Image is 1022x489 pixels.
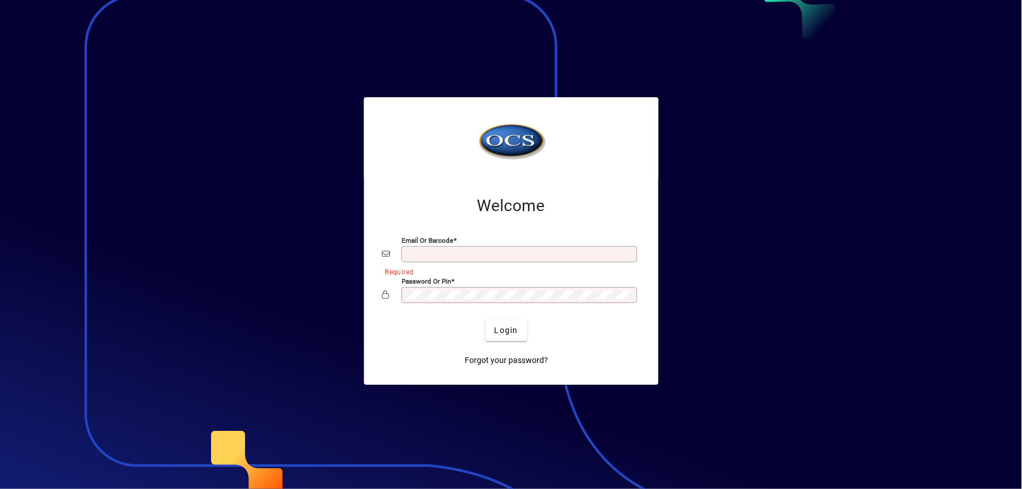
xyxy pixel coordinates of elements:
mat-label: Password or Pin [402,277,451,285]
mat-error: Required [385,265,631,277]
a: Forgot your password? [460,350,553,371]
button: Login [485,320,527,341]
mat-label: Email or Barcode [402,236,454,244]
h2: Welcome [382,196,640,216]
span: Forgot your password? [465,354,548,366]
span: Login [495,324,518,337]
